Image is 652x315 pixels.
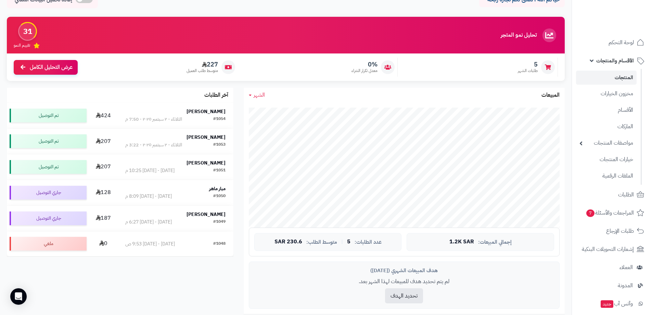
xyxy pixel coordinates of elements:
div: الثلاثاء - ٢ سبتمبر ٢٠٢٥ - 3:22 م [125,142,182,148]
a: الماركات [576,119,637,134]
span: الأقسام والمنتجات [596,56,634,65]
td: 187 [89,206,117,231]
h3: المبيعات [541,92,560,98]
a: عرض التحليل الكامل [14,60,78,75]
a: الطلبات [576,186,648,203]
span: 227 [187,61,218,68]
img: logo-2.png [605,16,645,31]
div: [DATE] - [DATE] 6:27 م [125,219,172,226]
div: #1048 [213,241,226,247]
div: [DATE] - [DATE] 8:09 م [125,193,172,200]
div: [DATE] - [DATE] 10:25 م [125,167,175,174]
span: 7 [586,209,595,217]
strong: [PERSON_NAME] [187,134,226,141]
div: الثلاثاء - ٢ سبتمبر ٢٠٢٥ - 7:50 م [125,116,182,123]
a: العملاء [576,259,648,276]
td: 0 [89,231,117,256]
div: ملغي [10,237,87,251]
span: 5 [518,61,538,68]
span: إشعارات التحويلات البنكية [582,244,634,254]
span: 1.2K SAR [449,239,474,245]
div: تم التوصيل [10,134,87,148]
span: إجمالي المبيعات: [478,239,512,245]
td: 128 [89,180,117,205]
span: عدد الطلبات: [355,239,382,245]
button: تحديد الهدف [385,288,423,303]
div: Open Intercom Messenger [10,288,27,305]
div: هدف المبيعات الشهري ([DATE]) [254,267,554,274]
span: 0% [351,61,378,68]
div: جاري التوصيل [10,211,87,225]
a: المدونة [576,277,648,294]
a: الأقسام [576,103,637,118]
a: مواصفات المنتجات [576,136,637,150]
td: 207 [89,154,117,180]
span: وآتس آب [600,299,633,308]
div: #1053 [213,142,226,148]
h3: تحليل نمو المتجر [501,32,537,38]
span: 5 [347,239,350,245]
span: معدل تكرار الشراء [351,68,378,74]
span: جديد [601,300,613,308]
span: 230.6 SAR [274,239,302,245]
a: طلبات الإرجاع [576,223,648,239]
a: لوحة التحكم [576,34,648,51]
div: [DATE] - [DATE] 9:53 ص [125,241,175,247]
h3: آخر الطلبات [204,92,228,98]
strong: [PERSON_NAME] [187,108,226,115]
div: تم التوصيل [10,109,87,122]
div: تم التوصيل [10,160,87,174]
div: #1049 [213,219,226,226]
span: لوحة التحكم [609,38,634,47]
strong: [PERSON_NAME] [187,211,226,218]
div: #1051 [213,167,226,174]
a: إشعارات التحويلات البنكية [576,241,648,257]
span: متوسط طلب العميل [187,68,218,74]
span: تقييم النمو [14,43,30,48]
span: طلبات الإرجاع [606,226,634,236]
strong: ميار ماهر [209,185,226,192]
a: مخزون الخيارات [576,86,637,101]
a: الملفات الرقمية [576,169,637,183]
div: #1050 [213,193,226,200]
strong: [PERSON_NAME] [187,159,226,167]
a: الشهر [249,91,265,99]
span: المدونة [618,281,633,290]
span: العملاء [619,263,633,272]
span: الشهر [254,91,265,99]
td: 424 [89,103,117,128]
span: | [341,239,343,244]
a: وآتس آبجديد [576,295,648,312]
td: 207 [89,129,117,154]
div: #1054 [213,116,226,123]
p: لم يتم تحديد هدف للمبيعات لهذا الشهر بعد. [254,278,554,286]
div: جاري التوصيل [10,186,87,199]
span: متوسط الطلب: [306,239,337,245]
a: خيارات المنتجات [576,152,637,167]
span: الطلبات [618,190,634,199]
span: عرض التحليل الكامل [30,63,73,71]
span: المراجعات والأسئلة [586,208,634,218]
span: طلبات الشهر [518,68,538,74]
a: المنتجات [576,71,637,85]
a: المراجعات والأسئلة7 [576,205,648,221]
